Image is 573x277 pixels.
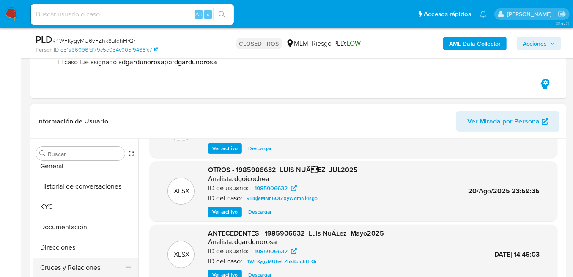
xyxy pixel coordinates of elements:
span: Acciones [523,37,547,50]
a: Notificaciones [480,11,487,18]
p: Analista: [208,238,233,246]
input: Buscar usuario o caso... [31,9,234,20]
button: AML Data Collector [443,37,507,50]
span: El caso fue asignado a por [58,58,546,67]
h6: dgardunorosa [234,238,277,246]
span: s [207,10,209,18]
span: 9TI8jeMNh6OtZXyWdmNi4sgo [247,193,318,203]
span: # 4WFKygyMU6vFZhk8ulqhHrQr [52,36,135,45]
span: Riesgo PLD: [312,39,361,48]
button: Descargar [244,207,276,217]
span: Ver archivo [212,208,238,216]
span: 20/Ago/2025 23:59:35 [468,186,540,196]
button: KYC [33,197,138,217]
b: dgardunorosa [122,57,164,67]
h6: dgoicochea [234,175,269,183]
p: ID del caso: [208,257,242,266]
p: ID del caso: [208,194,242,203]
a: Salir [558,10,567,19]
a: d51a96096fdf79c5e054c005f9468fc7 [60,46,158,54]
a: 4WFKygyMU6vFZhk8ulqhHrQr [243,256,320,266]
span: Descargar [248,208,271,216]
p: ID de usuario: [208,184,249,192]
span: [DATE] 14:46:03 [493,250,540,259]
span: 1985906632 [255,183,288,193]
button: Descargar [244,143,276,154]
b: dgardunorosa [174,57,217,67]
button: Direcciones [33,237,138,258]
span: Alt [195,10,202,18]
p: .XLSX [173,186,190,196]
span: 3.157.3 [556,20,569,27]
input: Buscar [48,150,121,158]
button: Historial de conversaciones [33,176,138,197]
button: Ver Mirada por Persona [456,111,559,132]
button: Volver al orden por defecto [128,150,135,159]
span: 1985906632 [255,246,288,256]
a: 1985906632 [249,246,302,256]
span: Ver Mirada por Persona [467,111,540,132]
p: ID de usuario: [208,247,249,255]
button: Ver archivo [208,207,242,217]
button: General [33,156,138,176]
span: Accesos rápidos [424,10,471,19]
span: ANTECEDENTES - 1985906632_Luis NuÃ±ez_Mayo2025 [208,228,384,238]
p: CLOSED - ROS [236,38,282,49]
button: Documentación [33,217,138,237]
span: Ver archivo [212,144,238,153]
button: search-icon [213,8,230,20]
h1: Información de Usuario [37,117,108,126]
b: AML Data Collector [449,37,501,50]
p: Analista: [208,175,233,183]
button: Ver archivo [208,143,242,154]
b: Person ID [36,46,59,54]
a: 9TI8jeMNh6OtZXyWdmNi4sgo [243,193,321,203]
span: LOW [347,38,361,48]
button: Buscar [39,150,46,157]
p: erika.juarez@mercadolibre.com.mx [507,10,555,18]
p: .XLSX [173,250,190,259]
button: Acciones [517,37,561,50]
span: 4WFKygyMU6vFZhk8ulqhHrQr [247,256,317,266]
b: PLD [36,33,52,46]
span: OTROS - 1985906632_LUIS NUÃEZ_JUL2025 [208,165,358,175]
a: 1985906632 [249,183,302,193]
div: MLM [286,39,309,48]
span: Descargar [248,144,271,153]
p: ID del caso: [208,131,242,139]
